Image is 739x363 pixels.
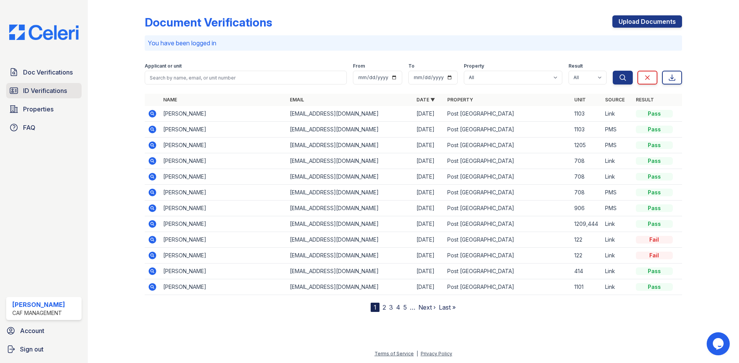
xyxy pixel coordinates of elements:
td: Post [GEOGRAPHIC_DATA] [444,201,571,216]
td: Link [602,248,633,264]
div: Pass [636,141,673,149]
td: [DATE] [413,248,444,264]
td: [EMAIL_ADDRESS][DOMAIN_NAME] [287,201,413,216]
label: Applicant or unit [145,63,182,69]
a: Email [290,97,304,103]
span: ID Verifications [23,86,67,95]
div: [PERSON_NAME] [12,300,65,309]
td: 122 [571,248,602,264]
input: Search by name, email, or unit number [145,71,347,85]
a: ID Verifications [6,83,82,98]
span: Properties [23,104,54,114]
td: 122 [571,232,602,248]
div: Pass [636,283,673,291]
a: Property [447,97,473,103]
td: 1103 [571,122,602,138]
td: PMS [602,185,633,201]
label: To [408,63,415,69]
a: 2 [383,303,386,311]
td: [PERSON_NAME] [160,138,287,153]
td: 1209,444 [571,216,602,232]
a: Last » [439,303,456,311]
a: Upload Documents [612,15,682,28]
span: Account [20,326,44,335]
td: [PERSON_NAME] [160,169,287,185]
td: [EMAIL_ADDRESS][DOMAIN_NAME] [287,248,413,264]
label: Result [568,63,583,69]
a: Date ▼ [416,97,435,103]
td: [PERSON_NAME] [160,232,287,248]
td: [PERSON_NAME] [160,153,287,169]
td: Link [602,169,633,185]
div: Fail [636,252,673,259]
td: [EMAIL_ADDRESS][DOMAIN_NAME] [287,279,413,295]
td: Post [GEOGRAPHIC_DATA] [444,279,571,295]
div: Pass [636,204,673,212]
td: 708 [571,153,602,169]
a: Next › [418,303,436,311]
td: [EMAIL_ADDRESS][DOMAIN_NAME] [287,138,413,153]
a: Name [163,97,177,103]
td: 1101 [571,279,602,295]
td: 1205 [571,138,602,153]
td: PMS [602,201,633,216]
td: Post [GEOGRAPHIC_DATA] [444,122,571,138]
td: Post [GEOGRAPHIC_DATA] [444,248,571,264]
td: [DATE] [413,201,444,216]
label: Property [464,63,484,69]
td: [PERSON_NAME] [160,122,287,138]
td: Post [GEOGRAPHIC_DATA] [444,138,571,153]
td: PMS [602,138,633,153]
a: Account [3,323,85,338]
span: … [410,303,415,312]
a: Terms of Service [375,351,414,356]
iframe: chat widget [707,332,731,355]
td: [EMAIL_ADDRESS][DOMAIN_NAME] [287,264,413,279]
span: FAQ [23,123,35,132]
td: [PERSON_NAME] [160,185,287,201]
a: Properties [6,101,82,117]
td: Link [602,264,633,279]
td: [PERSON_NAME] [160,264,287,279]
td: 1103 [571,106,602,122]
td: [DATE] [413,106,444,122]
td: Post [GEOGRAPHIC_DATA] [444,106,571,122]
td: PMS [602,122,633,138]
span: Doc Verifications [23,68,73,77]
td: Post [GEOGRAPHIC_DATA] [444,232,571,248]
td: [DATE] [413,169,444,185]
td: [DATE] [413,122,444,138]
label: From [353,63,365,69]
td: 708 [571,169,602,185]
div: Pass [636,267,673,275]
div: Pass [636,220,673,228]
td: Link [602,232,633,248]
td: Post [GEOGRAPHIC_DATA] [444,216,571,232]
a: Result [636,97,654,103]
td: [DATE] [413,216,444,232]
a: Sign out [3,341,85,357]
td: [EMAIL_ADDRESS][DOMAIN_NAME] [287,232,413,248]
div: Pass [636,173,673,181]
td: Link [602,153,633,169]
td: Post [GEOGRAPHIC_DATA] [444,153,571,169]
td: [DATE] [413,153,444,169]
td: Link [602,106,633,122]
div: 1 [371,303,380,312]
img: CE_Logo_Blue-a8612792a0a2168367f1c8372b55b34899dd931a85d93a1a3d3e32e68fde9ad4.png [3,25,85,40]
td: [DATE] [413,232,444,248]
td: Post [GEOGRAPHIC_DATA] [444,169,571,185]
td: Post [GEOGRAPHIC_DATA] [444,185,571,201]
td: [DATE] [413,185,444,201]
a: 4 [396,303,400,311]
a: 3 [389,303,393,311]
td: Post [GEOGRAPHIC_DATA] [444,264,571,279]
span: Sign out [20,345,43,354]
div: Pass [636,189,673,196]
div: Fail [636,236,673,244]
p: You have been logged in [148,38,679,48]
div: Pass [636,110,673,118]
td: [EMAIL_ADDRESS][DOMAIN_NAME] [287,153,413,169]
td: 414 [571,264,602,279]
